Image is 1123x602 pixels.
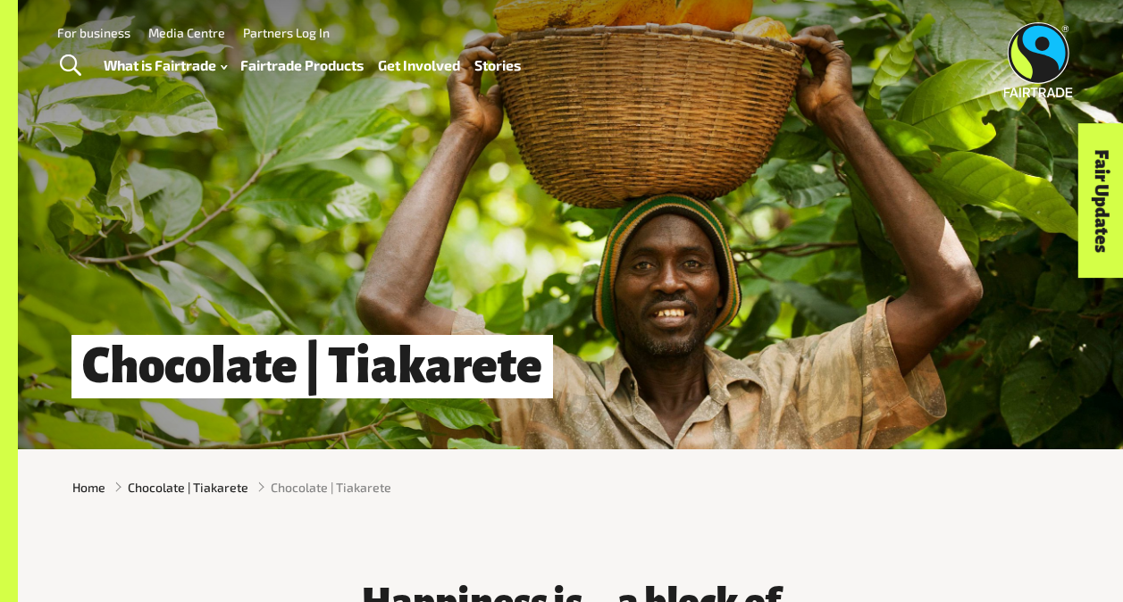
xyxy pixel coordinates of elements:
[104,53,227,78] a: What is Fairtrade
[378,53,460,78] a: Get Involved
[71,335,553,398] h1: Chocolate | Tiakarete
[57,25,130,40] a: For business
[72,478,105,497] a: Home
[148,25,225,40] a: Media Centre
[271,478,391,497] span: Chocolate | Tiakarete
[243,25,330,40] a: Partners Log In
[128,478,248,497] a: Chocolate | Tiakarete
[474,53,521,78] a: Stories
[1004,22,1073,97] img: Fairtrade Australia New Zealand logo
[48,44,92,88] a: Toggle Search
[240,53,364,78] a: Fairtrade Products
